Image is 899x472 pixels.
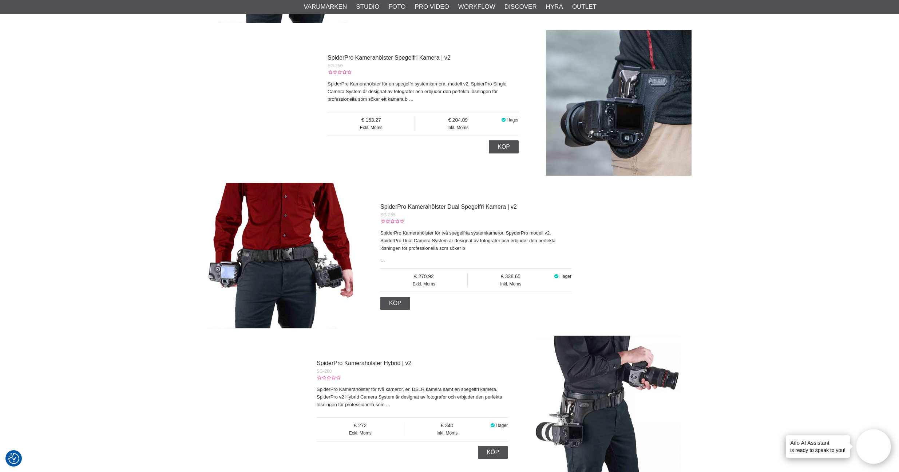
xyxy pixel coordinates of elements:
[468,281,553,287] span: Inkl. Moms
[786,435,850,458] div: is ready to speak to you!
[415,2,449,12] a: Pro Video
[380,204,517,210] a: SpiderPro Kamerahölster Dual Spegelfri Kamera | v2
[8,453,19,464] img: Revisit consent button
[409,96,413,102] a: …
[8,452,19,465] button: Samtyckesinställningar
[328,124,415,131] span: Exkl. Moms
[356,2,379,12] a: Studio
[317,422,404,430] span: 272
[328,55,451,61] a: SpiderPro Kamerahölster Spegelfri Kamera | v2
[317,386,508,408] p: SpiderPro Kamerahölster för två kameror, en DSLR kamera samt en spegelfri kamera. SpiderPro v2 Hy...
[546,2,563,12] a: Hyra
[317,375,340,381] div: Kundbetyg: 0
[546,30,692,176] img: SpiderPro Kamerahölster Spegelfri Kamera | v2
[328,69,351,76] div: Kundbetyg: 0
[328,63,342,68] span: SG-250
[380,218,404,225] div: Kundbetyg: 0
[304,2,347,12] a: Varumärken
[415,124,500,131] span: Inkl. Moms
[478,446,508,459] a: Köp
[380,297,410,310] a: Köp
[572,2,597,12] a: Outlet
[380,281,467,287] span: Exkl. Moms
[458,2,495,12] a: Workflow
[404,422,490,430] span: 340
[504,2,537,12] a: Discover
[380,229,571,252] p: SpiderPro Kamerahölster för två spegelfria systemkameror, SpyderPro modell v2. SpiderPro Dual Cam...
[328,80,519,103] p: SpiderPro Kamerahölster för en spegelfri systemkamera, modell v2. SpiderPro Single Camera System ...
[380,257,385,263] a: …
[317,369,332,374] span: SG-260
[380,212,395,217] span: SG-255
[328,117,415,124] span: 163.27
[317,430,404,436] span: Exkl. Moms
[507,117,519,123] span: I lager
[496,423,508,428] span: I lager
[790,439,845,447] h4: Aifo AI Assistant
[388,2,405,12] a: Foto
[207,183,353,328] img: SpiderPro Kamerahölster Dual Spegelfri Kamera | v2
[501,117,507,123] i: I lager
[490,423,496,428] i: I lager
[386,402,391,407] a: …
[554,274,559,279] i: I lager
[489,140,519,153] a: Köp
[559,274,571,279] span: I lager
[415,117,500,124] span: 204.09
[468,273,553,281] span: 338.65
[380,273,467,281] span: 270.92
[404,430,490,436] span: Inkl. Moms
[317,360,411,366] a: SpiderPro Kamerahölster Hybrid | v2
